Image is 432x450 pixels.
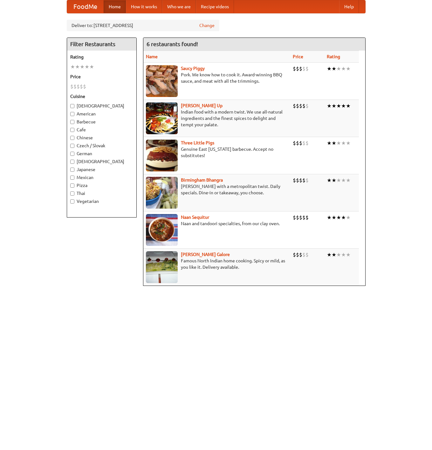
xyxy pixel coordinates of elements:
h5: Rating [70,54,133,60]
label: Cafe [70,127,133,133]
li: ★ [332,102,336,109]
input: Thai [70,191,74,196]
li: $ [293,102,296,109]
p: Pork. We know how to cook it. Award-winning BBQ sauce, and meat with all the trimmings. [146,72,288,84]
li: $ [77,83,80,90]
a: FoodMe [67,0,104,13]
p: Genuine East [US_STATE] barbecue. Accept no substitutes! [146,146,288,159]
li: $ [80,83,83,90]
li: ★ [341,177,346,184]
p: Indian food with a modern twist. We use all-natural ingredients and the finest spices to delight ... [146,109,288,128]
li: ★ [341,140,346,147]
a: Change [199,22,215,29]
a: Naan Sequitur [181,215,209,220]
input: Cafe [70,128,74,132]
a: Name [146,54,158,59]
a: Recipe videos [196,0,234,13]
label: Pizza [70,182,133,189]
li: ★ [327,251,332,258]
label: Barbecue [70,119,133,125]
li: ★ [336,102,341,109]
label: Thai [70,190,133,197]
li: ★ [341,102,346,109]
li: ★ [85,63,89,70]
label: Vegetarian [70,198,133,204]
li: $ [305,251,309,258]
li: ★ [327,214,332,221]
input: [DEMOGRAPHIC_DATA] [70,104,74,108]
div: Deliver to: [STREET_ADDRESS] [67,20,219,31]
a: [PERSON_NAME] Up [181,103,223,108]
li: ★ [341,251,346,258]
li: $ [305,65,309,72]
li: ★ [346,102,351,109]
li: ★ [341,214,346,221]
li: ★ [89,63,94,70]
li: ★ [346,177,351,184]
li: ★ [332,177,336,184]
li: ★ [336,65,341,72]
li: $ [302,177,305,184]
h4: Filter Restaurants [67,38,136,51]
input: Czech / Slovak [70,144,74,148]
a: Saucy Piggy [181,66,205,71]
img: curryup.jpg [146,102,178,134]
li: $ [296,214,299,221]
label: American [70,111,133,117]
li: ★ [70,63,75,70]
img: bhangra.jpg [146,177,178,209]
li: $ [299,140,302,147]
a: [PERSON_NAME] Galore [181,252,230,257]
b: Birmingham Bhangra [181,177,223,183]
li: ★ [346,251,351,258]
label: Chinese [70,135,133,141]
h5: Cuisine [70,93,133,100]
li: ★ [336,177,341,184]
li: ★ [341,65,346,72]
li: $ [299,251,302,258]
li: ★ [346,140,351,147]
p: [PERSON_NAME] with a metropolitan twist. Daily specials. Dine-in or takeaway, you choose. [146,183,288,196]
li: $ [293,65,296,72]
a: Help [339,0,359,13]
label: Japanese [70,166,133,173]
li: ★ [336,251,341,258]
input: Pizza [70,183,74,188]
li: $ [293,177,296,184]
input: [DEMOGRAPHIC_DATA] [70,160,74,164]
li: $ [299,65,302,72]
li: $ [299,177,302,184]
li: $ [302,214,305,221]
a: Who we are [162,0,196,13]
label: Mexican [70,174,133,181]
li: $ [293,214,296,221]
img: littlepigs.jpg [146,140,178,171]
li: ★ [346,65,351,72]
li: $ [305,140,309,147]
h5: Price [70,73,133,80]
ng-pluralize: 6 restaurants found! [147,41,198,47]
li: ★ [327,140,332,147]
input: German [70,152,74,156]
a: How it works [126,0,162,13]
li: ★ [327,65,332,72]
li: $ [302,251,305,258]
li: ★ [332,251,336,258]
li: $ [302,65,305,72]
li: $ [302,102,305,109]
li: $ [73,83,77,90]
label: [DEMOGRAPHIC_DATA] [70,103,133,109]
li: $ [296,65,299,72]
li: ★ [336,214,341,221]
img: currygalore.jpg [146,251,178,283]
label: Czech / Slovak [70,142,133,149]
li: ★ [336,140,341,147]
input: Japanese [70,168,74,172]
img: naansequitur.jpg [146,214,178,246]
input: Mexican [70,176,74,180]
li: ★ [327,102,332,109]
li: ★ [332,214,336,221]
li: ★ [332,65,336,72]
